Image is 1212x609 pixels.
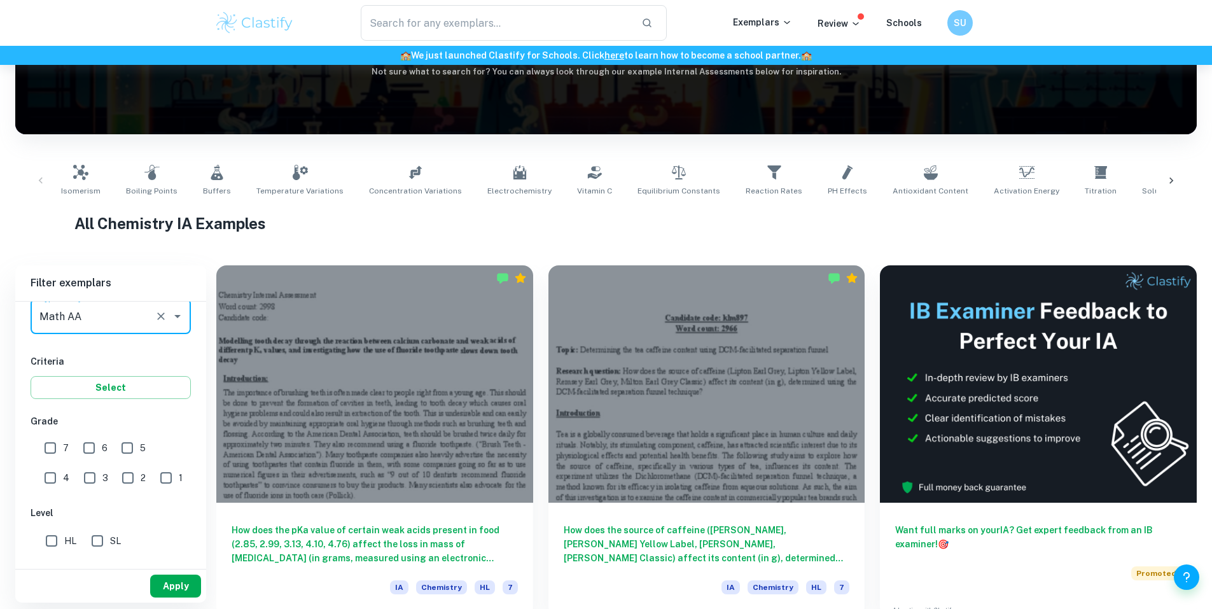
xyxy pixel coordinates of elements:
span: Concentration Variations [369,185,462,197]
span: 🎯 [938,539,949,549]
p: Exemplars [733,15,792,29]
h6: Criteria [31,354,191,368]
span: Reaction Rates [746,185,802,197]
span: Titration [1085,185,1117,197]
span: 7 [503,580,518,594]
span: pH Effects [828,185,867,197]
span: 3 [102,471,108,485]
img: Marked [496,272,509,284]
h6: SU [952,16,967,30]
span: Isomerism [61,185,101,197]
span: Temperature Variations [256,185,344,197]
span: Antioxidant Content [893,185,968,197]
h6: Not sure what to search for? You can always look through our example Internal Assessments below f... [15,66,1197,78]
button: Open [169,307,186,325]
input: Search for any exemplars... [361,5,632,41]
span: Chemistry [416,580,467,594]
span: Equilibrium Constants [637,185,720,197]
span: HL [475,580,495,594]
h6: Level [31,506,191,520]
span: 4 [63,471,69,485]
span: 🏫 [801,50,812,60]
div: Premium [514,272,527,284]
span: 7 [834,580,849,594]
h1: All Chemistry IA Examples [74,212,1138,235]
span: Chemistry [748,580,798,594]
span: SL [110,534,121,548]
img: Marked [828,272,840,284]
span: HL [64,534,76,548]
a: Schools [886,18,922,28]
div: Premium [846,272,858,284]
p: Review [818,17,861,31]
span: IA [390,580,408,594]
h6: Grade [31,414,191,428]
h6: How does the pKa value of certain weak acids present in food (2.85, 2.99, 3.13, 4.10, 4.76) affec... [232,523,518,565]
span: 🏫 [400,50,411,60]
button: Help and Feedback [1174,564,1199,590]
span: Solubility [1142,185,1178,197]
a: here [604,50,624,60]
span: Activation Energy [994,185,1059,197]
span: HL [806,580,826,594]
h6: Want full marks on your IA ? Get expert feedback from an IB examiner! [895,523,1181,551]
span: IA [721,580,740,594]
h6: How does the source of caffeine ([PERSON_NAME], [PERSON_NAME] Yellow Label, [PERSON_NAME], [PERSO... [564,523,850,565]
span: Promoted [1131,566,1181,580]
span: Boiling Points [126,185,178,197]
span: 2 [141,471,146,485]
span: 6 [102,441,108,455]
h6: We just launched Clastify for Schools. Click to learn how to become a school partner. [3,48,1209,62]
button: Clear [152,307,170,325]
img: Clastify logo [214,10,295,36]
button: SU [947,10,973,36]
h6: Filter exemplars [15,265,206,301]
span: 7 [63,441,69,455]
span: 1 [179,471,183,485]
img: Thumbnail [880,265,1197,503]
span: 5 [140,441,146,455]
button: Select [31,376,191,399]
span: Buffers [203,185,231,197]
span: Vitamin C [577,185,612,197]
span: Electrochemistry [487,185,552,197]
button: Apply [150,575,201,598]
